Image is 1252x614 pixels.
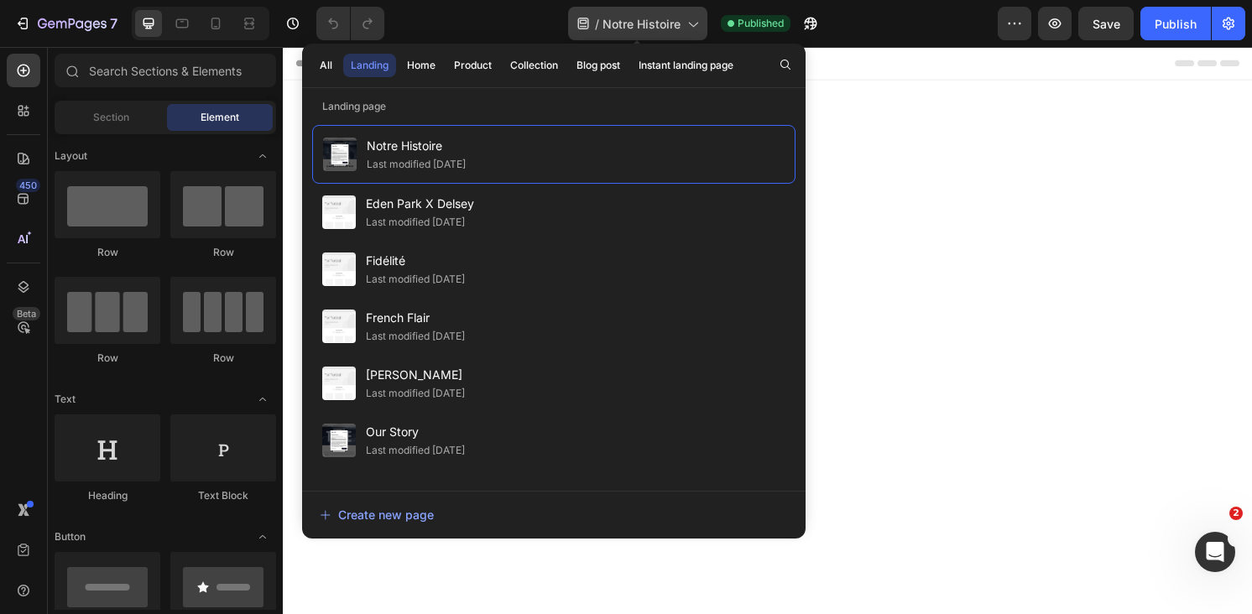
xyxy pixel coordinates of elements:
span: Section [93,110,129,125]
div: Last modified [DATE] [366,328,465,345]
button: Landing [343,54,396,77]
div: All [320,58,332,73]
div: Landing [351,58,389,73]
span: 2 [1229,507,1243,520]
div: Instant landing page [639,58,733,73]
span: French Flair [366,308,465,328]
div: Publish [1155,15,1197,33]
span: Element [201,110,239,125]
span: Published [738,16,784,31]
div: Blog post [576,58,620,73]
span: Eden Park X Delsey [366,194,474,214]
p: 7 [110,13,117,34]
div: Create new page [320,506,434,523]
button: Instant landing page [631,54,741,77]
div: Last modified [DATE] [366,214,465,231]
span: Save [1093,17,1120,31]
div: Beta [13,307,40,320]
span: Notre Histoire [367,136,466,156]
span: / [595,15,599,33]
button: Save [1078,7,1134,40]
button: Product [446,54,499,77]
div: Text Block [170,488,276,503]
span: Fidélité [366,251,465,271]
button: Collection [503,54,566,77]
div: Last modified [DATE] [366,271,465,288]
span: Our Story [366,422,465,442]
span: Toggle open [249,386,276,413]
span: Notre Histoire [603,15,681,33]
button: Blog post [569,54,628,77]
button: 7 [7,7,125,40]
iframe: Intercom live chat [1195,532,1235,572]
div: Last modified [DATE] [366,385,465,402]
p: Landing page [302,98,806,115]
div: 450 [16,179,40,192]
div: Row [170,351,276,366]
span: Text [55,392,76,407]
div: Product [454,58,492,73]
input: Search Sections & Elements [55,54,276,87]
div: Last modified [DATE] [366,442,465,459]
span: Layout [55,148,87,164]
iframe: Design area [283,47,1252,614]
div: Home [407,58,436,73]
div: Row [170,245,276,260]
div: Undo/Redo [316,7,384,40]
span: Button [55,529,86,544]
div: Row [55,351,160,366]
span: [PERSON_NAME] [366,365,465,385]
div: Collection [510,58,558,73]
div: Last modified [DATE] [367,156,466,173]
div: Heading [55,488,160,503]
div: Row [55,245,160,260]
button: Publish [1140,7,1211,40]
button: Create new page [319,498,789,532]
button: Home [399,54,443,77]
span: Toggle open [249,523,276,550]
button: All [312,54,340,77]
span: Toggle open [249,143,276,169]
